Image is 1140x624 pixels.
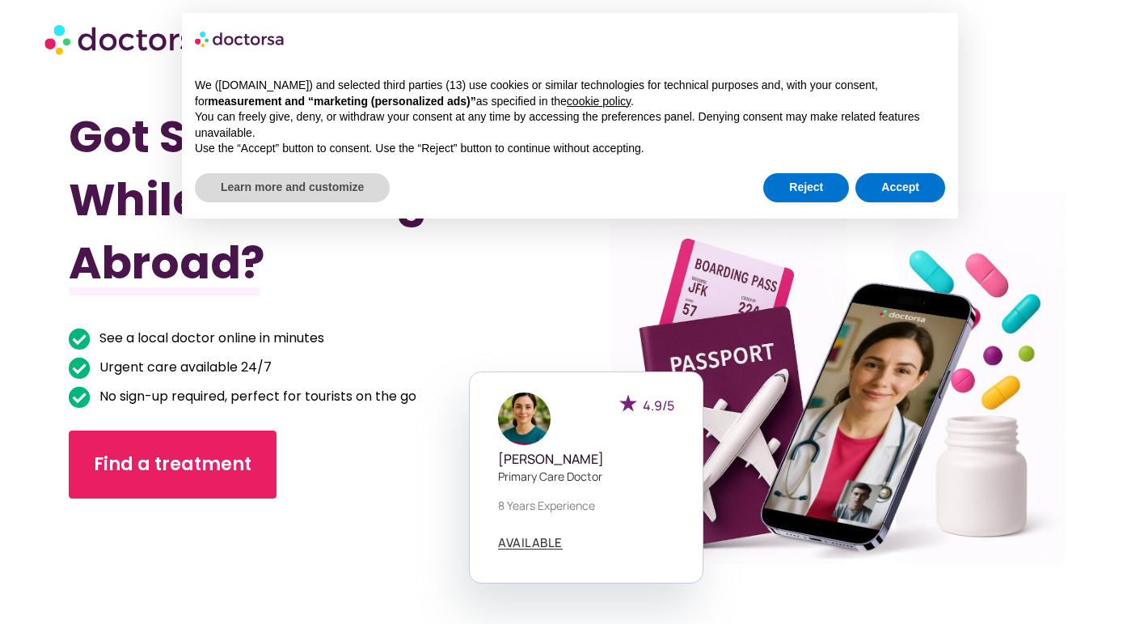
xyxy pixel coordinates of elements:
[195,109,945,141] p: You can freely give, deny, or withdraw your consent at any time by accessing the preferences pane...
[763,173,849,202] button: Reject
[208,95,475,108] strong: measurement and “marketing (personalized ads)”
[69,431,277,499] a: Find a treatment
[95,327,324,350] span: See a local doctor online in minutes
[95,356,272,379] span: Urgent care available 24/7
[567,95,631,108] a: cookie policy
[94,452,251,478] span: Find a treatment
[95,385,416,408] span: No sign-up required, perfect for tourists on the go
[498,497,674,514] p: 8 years experience
[498,537,563,550] a: AVAILABLE
[498,468,674,485] p: Primary care doctor
[643,397,674,414] span: 4.9/5
[69,105,495,295] h1: Got Sick While Traveling Abroad?
[855,173,945,202] button: Accept
[195,26,285,52] img: logo
[195,141,945,157] p: Use the “Accept” button to consent. Use the “Reject” button to continue without accepting.
[498,452,674,467] h5: [PERSON_NAME]
[498,537,563,549] span: AVAILABLE
[195,78,945,109] p: We ([DOMAIN_NAME]) and selected third parties (13) use cookies or similar technologies for techni...
[195,173,390,202] button: Learn more and customize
